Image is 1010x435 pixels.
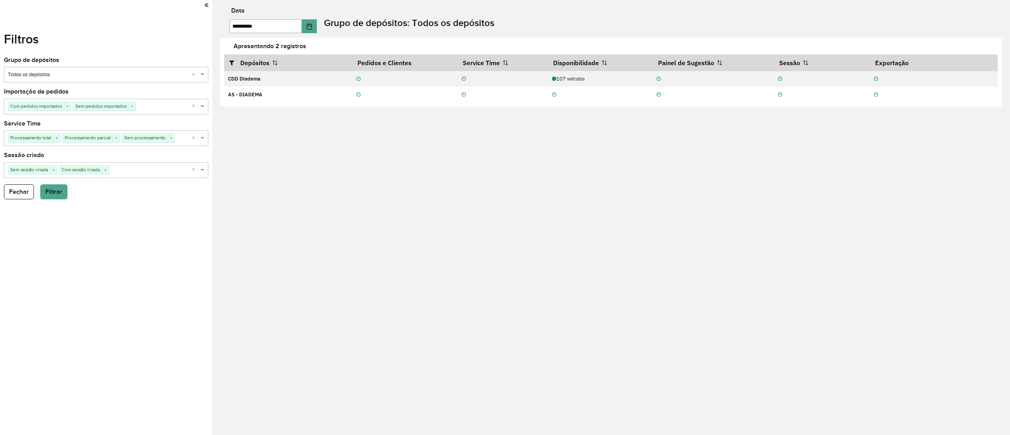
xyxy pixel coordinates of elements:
[231,6,245,15] label: Data
[63,134,113,142] span: Processamento parcial
[548,54,653,71] th: Disponibilidade
[774,54,870,71] th: Sessão
[102,166,108,174] span: ×
[192,134,198,142] span: Clear all
[462,77,466,82] i: Não realizada
[352,54,457,71] th: Pedidos e Clientes
[40,184,67,199] button: Filtrar
[168,134,174,142] span: ×
[356,77,361,82] i: Não realizada
[656,77,661,82] i: Não realizada
[64,103,71,111] span: ×
[778,92,782,97] i: Não realizada
[462,92,466,97] i: Não realizada
[457,54,548,71] th: Service Time
[122,134,168,142] span: Sem processamento
[228,91,262,98] strong: AS - DIADEMA
[324,16,494,30] label: Grupo de depósitos: Todos os depósitos
[129,103,135,111] span: ×
[192,102,198,111] span: Clear all
[192,71,198,79] span: Clear all
[8,166,50,174] span: Sem sessão criada
[356,92,361,97] i: Não realizada
[50,166,57,174] span: ×
[552,75,648,82] div: 107 veículos
[4,184,34,199] button: Fechar
[4,87,69,96] label: Importação de pedidos
[224,54,352,71] th: Depósitos
[60,166,102,174] span: Com sessão criada
[874,77,878,82] i: Não realizada
[653,54,774,71] th: Painel de Sugestão
[4,30,39,49] label: Filtros
[228,75,260,82] strong: CDD Diadema
[53,134,60,142] span: ×
[870,54,998,71] th: Exportação
[874,92,878,97] i: Não realizada
[552,92,556,97] i: Não realizada
[4,119,41,128] label: Service Time
[229,60,240,66] i: Abrir/fechar filtros
[73,102,129,110] span: Sem pedidos importados
[8,102,64,110] span: Com pedidos importados
[192,166,198,174] span: Clear all
[302,19,317,33] button: Choose Date
[656,92,661,97] i: Não realizada
[4,150,44,160] label: Sessão criada
[113,134,120,142] span: ×
[778,77,782,82] i: Não realizada
[8,134,53,142] span: Processamento total
[4,55,59,65] label: Grupo de depósitos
